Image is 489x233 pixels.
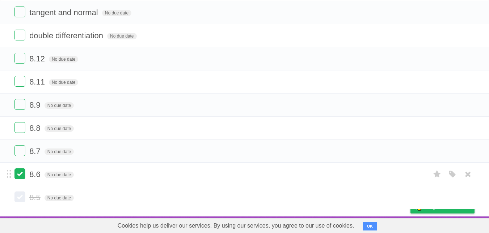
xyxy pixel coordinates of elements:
span: No due date [45,125,74,132]
label: Done [14,30,25,40]
span: 8.8 [29,124,42,133]
label: Done [14,7,25,17]
label: Done [14,99,25,110]
span: No due date [45,172,74,178]
label: Done [14,191,25,202]
span: No due date [45,102,74,109]
label: Done [14,145,25,156]
span: 8.12 [29,54,47,63]
span: 8.9 [29,100,42,109]
span: No due date [45,195,74,201]
label: Done [14,76,25,87]
span: 8.6 [29,170,42,179]
button: OK [363,222,377,230]
span: No due date [49,79,78,86]
span: 8.11 [29,77,47,86]
span: Buy me a coffee [426,200,471,213]
label: Done [14,53,25,64]
span: double differentiation [29,31,105,40]
label: Done [14,168,25,179]
span: No due date [102,10,131,16]
span: 8.7 [29,147,42,156]
span: tangent and normal [29,8,100,17]
span: Cookies help us deliver our services. By using our services, you agree to our use of cookies. [110,219,362,233]
span: No due date [107,33,136,39]
span: No due date [49,56,78,62]
label: Done [14,122,25,133]
span: No due date [45,148,74,155]
span: 8.5 [29,193,42,202]
label: Star task [430,168,444,180]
